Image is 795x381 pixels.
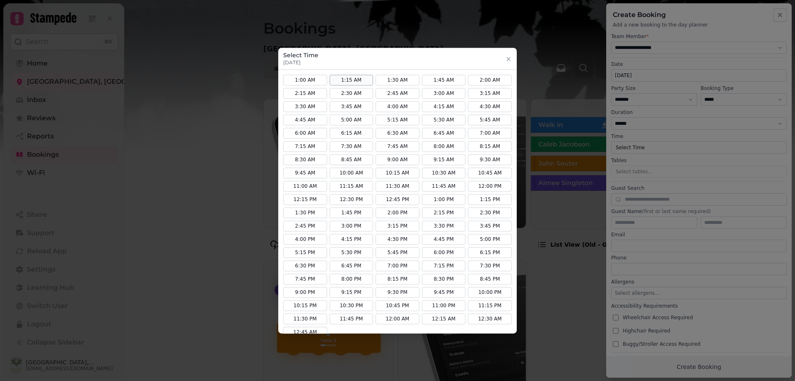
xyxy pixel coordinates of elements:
[376,101,419,112] button: 4:00 AM
[468,287,512,298] button: 10:00 PM
[330,194,373,205] button: 12:30 PM
[468,260,512,271] button: 7:30 PM
[468,101,512,112] button: 4:30 AM
[376,88,419,99] button: 2:45 AM
[468,207,512,218] button: 2:30 PM
[330,141,373,152] button: 7:30 AM
[376,75,419,85] button: 1:30 AM
[468,300,512,311] button: 11:15 PM
[468,114,512,125] button: 5:45 AM
[330,287,373,298] button: 9:15 PM
[376,260,419,271] button: 7:00 PM
[330,101,373,112] button: 3:45 AM
[376,114,419,125] button: 5:15 AM
[468,167,512,178] button: 10:45 AM
[376,287,419,298] button: 9:30 PM
[330,274,373,284] button: 8:00 PM
[468,181,512,192] button: 12:00 PM
[283,141,327,152] button: 7:15 AM
[283,101,327,112] button: 3:30 AM
[422,274,466,284] button: 8:30 PM
[422,207,466,218] button: 2:15 PM
[330,154,373,165] button: 8:45 AM
[283,247,327,258] button: 5:15 PM
[330,247,373,258] button: 5:30 PM
[330,300,373,311] button: 10:30 PM
[422,128,466,138] button: 6:45 AM
[376,181,419,192] button: 11:30 AM
[330,234,373,245] button: 4:15 PM
[376,221,419,231] button: 3:15 PM
[330,260,373,271] button: 6:45 PM
[422,181,466,192] button: 11:45 AM
[422,221,466,231] button: 3:30 PM
[468,88,512,99] button: 3:15 AM
[376,313,419,324] button: 12:00 AM
[376,154,419,165] button: 9:00 AM
[330,88,373,99] button: 2:30 AM
[283,59,318,66] p: [DATE]
[422,114,466,125] button: 5:30 AM
[283,194,327,205] button: 12:15 PM
[330,114,373,125] button: 5:00 AM
[376,167,419,178] button: 10:15 AM
[376,300,419,311] button: 10:45 PM
[468,141,512,152] button: 8:15 AM
[376,234,419,245] button: 4:30 PM
[468,274,512,284] button: 8:45 PM
[283,114,327,125] button: 4:45 AM
[376,247,419,258] button: 5:45 PM
[283,181,327,192] button: 11:00 AM
[376,207,419,218] button: 2:00 PM
[422,247,466,258] button: 6:00 PM
[283,313,327,324] button: 11:30 PM
[330,167,373,178] button: 10:00 AM
[422,194,466,205] button: 1:00 PM
[468,313,512,324] button: 12:30 AM
[422,75,466,85] button: 1:45 AM
[468,128,512,138] button: 7:00 AM
[283,88,327,99] button: 2:15 AM
[283,300,327,311] button: 10:15 PM
[468,154,512,165] button: 9:30 AM
[283,51,318,59] h3: Select Time
[422,101,466,112] button: 4:15 AM
[376,128,419,138] button: 6:30 AM
[422,300,466,311] button: 11:00 PM
[422,234,466,245] button: 4:45 PM
[330,128,373,138] button: 6:15 AM
[283,128,327,138] button: 6:00 AM
[422,287,466,298] button: 9:45 PM
[283,287,327,298] button: 9:00 PM
[283,207,327,218] button: 1:30 PM
[376,274,419,284] button: 8:15 PM
[422,167,466,178] button: 10:30 AM
[330,181,373,192] button: 11:15 AM
[283,327,327,337] button: 12:45 AM
[468,221,512,231] button: 3:45 PM
[283,274,327,284] button: 7:45 PM
[422,154,466,165] button: 9:15 AM
[330,313,373,324] button: 11:45 PM
[422,260,466,271] button: 7:15 PM
[330,221,373,231] button: 3:00 PM
[283,154,327,165] button: 8:30 AM
[422,141,466,152] button: 8:00 AM
[422,88,466,99] button: 3:00 AM
[468,247,512,258] button: 6:15 PM
[283,167,327,178] button: 9:45 AM
[468,234,512,245] button: 5:00 PM
[376,141,419,152] button: 7:45 AM
[330,207,373,218] button: 1:45 PM
[283,75,327,85] button: 1:00 AM
[468,75,512,85] button: 2:00 AM
[283,260,327,271] button: 6:30 PM
[422,313,466,324] button: 12:15 AM
[283,221,327,231] button: 2:45 PM
[376,194,419,205] button: 12:45 PM
[330,75,373,85] button: 1:15 AM
[283,234,327,245] button: 4:00 PM
[468,194,512,205] button: 1:15 PM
